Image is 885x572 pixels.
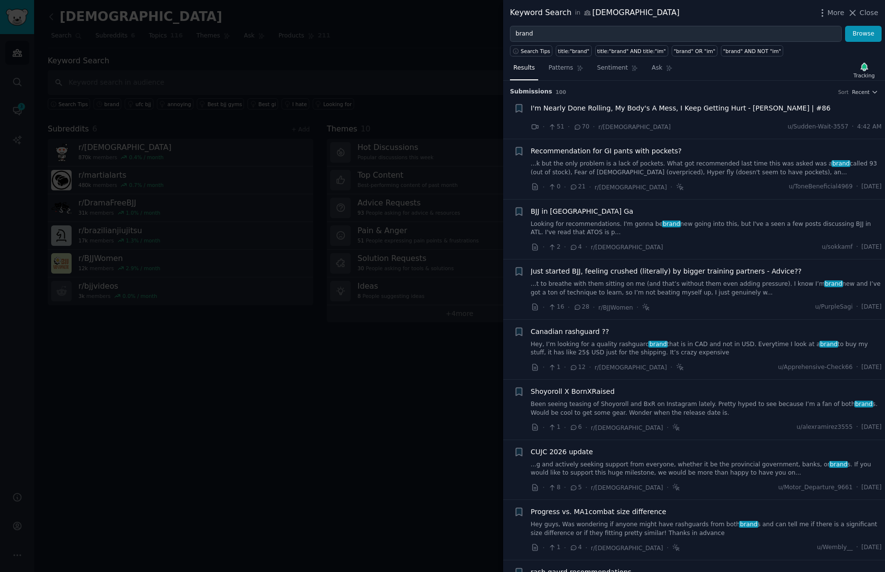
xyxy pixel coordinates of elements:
[569,423,582,432] span: 6
[585,543,587,553] span: ·
[510,7,679,19] div: Keyword Search [DEMOGRAPHIC_DATA]
[568,122,570,132] span: ·
[575,9,580,18] span: in
[822,243,853,252] span: u/sokkamf
[510,60,538,80] a: Results
[568,302,570,313] span: ·
[595,364,667,371] span: r/[DEMOGRAPHIC_DATA]
[543,423,545,433] span: ·
[815,303,853,312] span: u/PurpleSagi
[862,483,882,492] span: [DATE]
[854,401,873,407] span: brand
[670,362,672,372] span: ·
[817,543,852,552] span: u/Wembly__
[585,423,587,433] span: ·
[564,242,566,252] span: ·
[856,303,858,312] span: ·
[545,60,586,80] a: Patterns
[531,507,666,517] a: Progress vs. MA1combat size difference
[852,89,869,95] span: Recent
[531,327,609,337] span: Canadian rashguard ??
[648,341,667,348] span: brand
[856,483,858,492] span: ·
[564,362,566,372] span: ·
[591,424,663,431] span: r/[DEMOGRAPHIC_DATA]
[531,146,682,156] span: Recommendation for GI pants with pockets?
[819,341,838,348] span: brand
[857,123,882,131] span: 4:42 AM
[860,8,878,18] span: Close
[594,60,641,80] a: Sentiment
[829,461,848,468] span: brand
[856,543,858,552] span: ·
[652,64,662,73] span: Ask
[666,482,668,493] span: ·
[556,45,591,56] a: title:"brand"
[666,423,668,433] span: ·
[672,45,717,56] a: "brand" OR "im"
[739,521,758,528] span: brand
[564,182,566,192] span: ·
[862,363,882,372] span: [DATE]
[573,123,589,131] span: 70
[845,26,882,42] button: Browse
[531,103,831,113] span: I'm Nearly Done Rolling, My Body's A Mess, I Keep Getting Hurt - [PERSON_NAME] | #86
[531,160,882,177] a: ...k but the only problem is a lack of pockets. What got recommended last time this was asked was...
[852,89,878,95] button: Recent
[597,48,666,55] div: title:"brand" AND title:"im"
[853,72,875,79] div: Tracking
[591,484,663,491] span: r/[DEMOGRAPHIC_DATA]
[548,303,564,312] span: 16
[531,520,882,537] a: Hey guys, Was wondering if anyone might have rashguards from bothbrands and can tell me if there ...
[531,447,593,457] a: CUJC 2026 update
[569,243,582,252] span: 4
[597,64,628,73] span: Sentiment
[788,123,848,131] span: u/Sudden-Wait-3557
[856,363,858,372] span: ·
[521,48,550,55] span: Search Tips
[796,423,852,432] span: u/alexramirez3555
[531,220,882,237] a: Looking for recommendations. I'm gonna bebrandnew going into this, but I've a seen a few posts di...
[564,543,566,553] span: ·
[856,183,858,191] span: ·
[789,183,852,191] span: u/ToneBeneficial4969
[543,543,545,553] span: ·
[531,206,634,217] a: BJJ in [GEOGRAPHIC_DATA] Ga
[778,363,852,372] span: u/Apprehensive-Check66
[856,423,858,432] span: ·
[564,423,566,433] span: ·
[817,8,845,18] button: More
[595,45,668,56] a: title:"brand" AND title:"im"
[862,423,882,432] span: [DATE]
[824,280,843,287] span: brand
[548,243,560,252] span: 2
[510,45,552,56] button: Search Tips
[585,242,587,252] span: ·
[564,482,566,493] span: ·
[569,183,585,191] span: 21
[670,182,672,192] span: ·
[862,243,882,252] span: [DATE]
[531,400,882,417] a: Been seeing teasing of Shoyoroll and BxR on Instagram lately. Pretty hyped to see because I’m a f...
[838,89,849,95] div: Sort
[513,64,535,73] span: Results
[543,182,545,192] span: ·
[510,26,842,42] input: Try a keyword related to your business
[589,362,591,372] span: ·
[850,60,878,80] button: Tracking
[591,244,663,251] span: r/[DEMOGRAPHIC_DATA]
[543,122,545,132] span: ·
[636,302,638,313] span: ·
[531,266,802,277] span: Just started BJJ, feeling crushed (literally) by bigger training partners - Advice??
[662,221,681,227] span: brand
[721,45,783,56] a: "brand" AND NOT "im"
[573,303,589,312] span: 28
[852,123,854,131] span: ·
[531,387,615,397] span: Shoyoroll X BornXRaised
[648,60,676,80] a: Ask
[531,461,882,478] a: ...g and actively seeking support from everyone, whether it be the provincial government, banks, ...
[548,543,560,552] span: 1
